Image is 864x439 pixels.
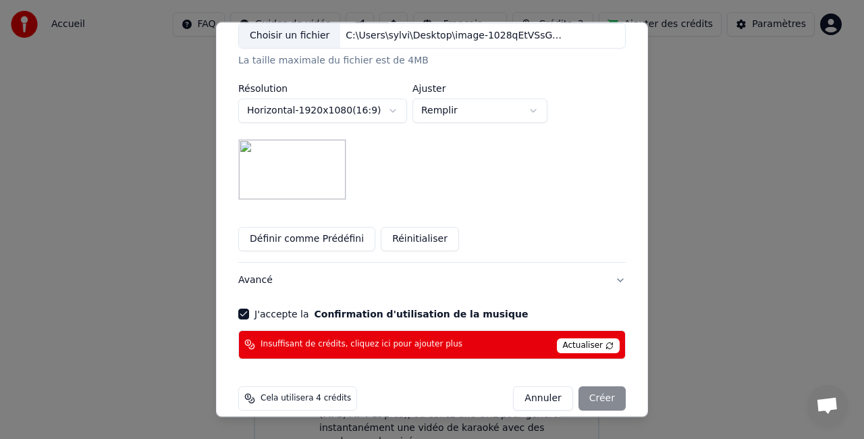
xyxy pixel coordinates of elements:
[513,386,572,411] button: Annuler
[381,227,459,251] button: Réinitialiser
[238,84,407,93] label: Résolution
[314,309,528,319] button: J'accepte la
[238,227,375,251] button: Définir comme Prédéfini
[238,263,626,298] button: Avancé
[238,54,626,68] div: La taille maximale du fichier est de 4MB
[412,84,547,93] label: Ajuster
[261,393,351,404] span: Cela utilisera 4 crédits
[261,340,462,351] span: Insuffisant de crédits, cliquez ici pour ajouter plus
[557,338,620,353] span: Actualiser
[340,29,570,43] div: C:\Users\sylvi\Desktop\image-1028qEtVSsGTCZj0.jpeg
[239,24,340,48] div: Choisir un fichier
[254,309,528,319] label: J'accepte la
